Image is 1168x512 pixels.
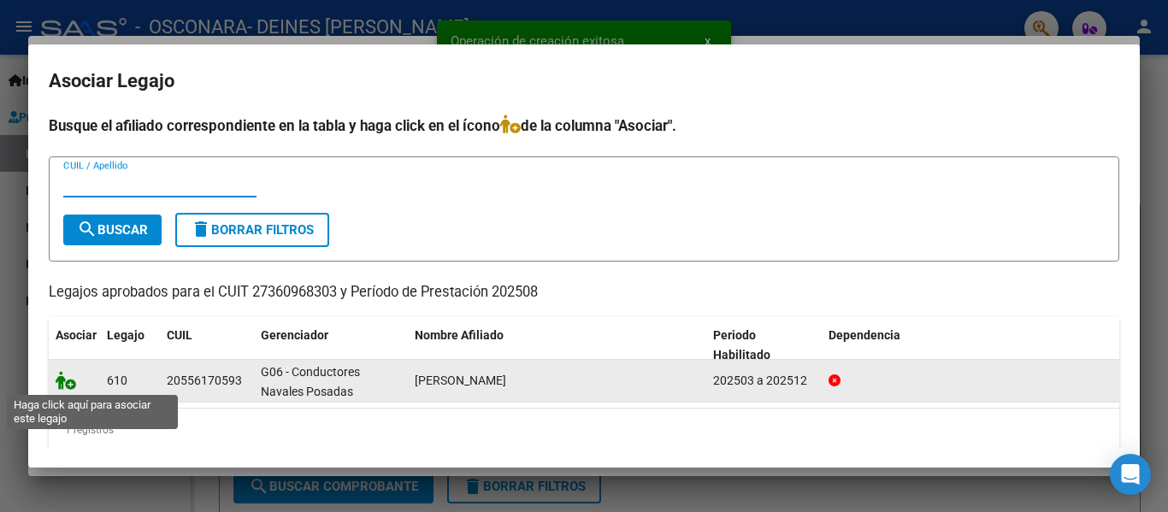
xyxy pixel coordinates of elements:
h4: Busque el afiliado correspondiente en la tabla y haga click en el ícono de la columna "Asociar". [49,115,1119,137]
span: CUIL [167,328,192,342]
div: 1 registros [49,409,1119,451]
span: Asociar [56,328,97,342]
datatable-header-cell: Legajo [100,317,160,374]
span: Gerenciador [261,328,328,342]
h2: Asociar Legajo [49,65,1119,97]
div: 202503 a 202512 [713,371,815,391]
datatable-header-cell: CUIL [160,317,254,374]
mat-icon: search [77,219,97,239]
span: Periodo Habilitado [713,328,770,362]
span: Dependencia [829,328,900,342]
button: Buscar [63,215,162,245]
datatable-header-cell: Gerenciador [254,317,408,374]
div: Open Intercom Messenger [1110,454,1151,495]
datatable-header-cell: Periodo Habilitado [706,317,822,374]
datatable-header-cell: Dependencia [822,317,1120,374]
span: Legajo [107,328,145,342]
span: ANTUNEZ ALEJANDRO BENJAMIN [415,374,506,387]
span: Borrar Filtros [191,222,314,238]
span: Buscar [77,222,148,238]
span: 610 [107,374,127,387]
datatable-header-cell: Asociar [49,317,100,374]
div: 20556170593 [167,371,242,391]
mat-icon: delete [191,219,211,239]
datatable-header-cell: Nombre Afiliado [408,317,706,374]
p: Legajos aprobados para el CUIT 27360968303 y Período de Prestación 202508 [49,282,1119,303]
span: G06 - Conductores Navales Posadas [261,365,360,398]
span: Nombre Afiliado [415,328,504,342]
button: Borrar Filtros [175,213,329,247]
